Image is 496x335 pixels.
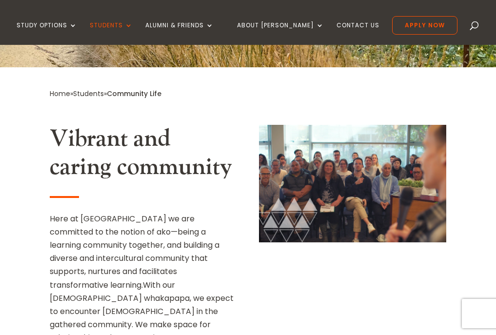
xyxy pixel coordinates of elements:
a: Students [90,22,133,45]
span: » » [50,89,161,99]
a: About [PERSON_NAME] [237,22,324,45]
span: Here at [GEOGRAPHIC_DATA] we are committed to the notion of ako—being a learning community togeth... [50,213,219,291]
a: Home [50,89,70,99]
a: Alumni & Friends [145,22,214,45]
a: Students [73,89,104,99]
h2: Vibrant and caring community [50,125,237,186]
span: Community Life [107,89,161,99]
a: Contact Us [337,22,379,45]
img: Whare Karakia [259,125,446,242]
a: Apply Now [392,16,457,35]
a: Study Options [17,22,77,45]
